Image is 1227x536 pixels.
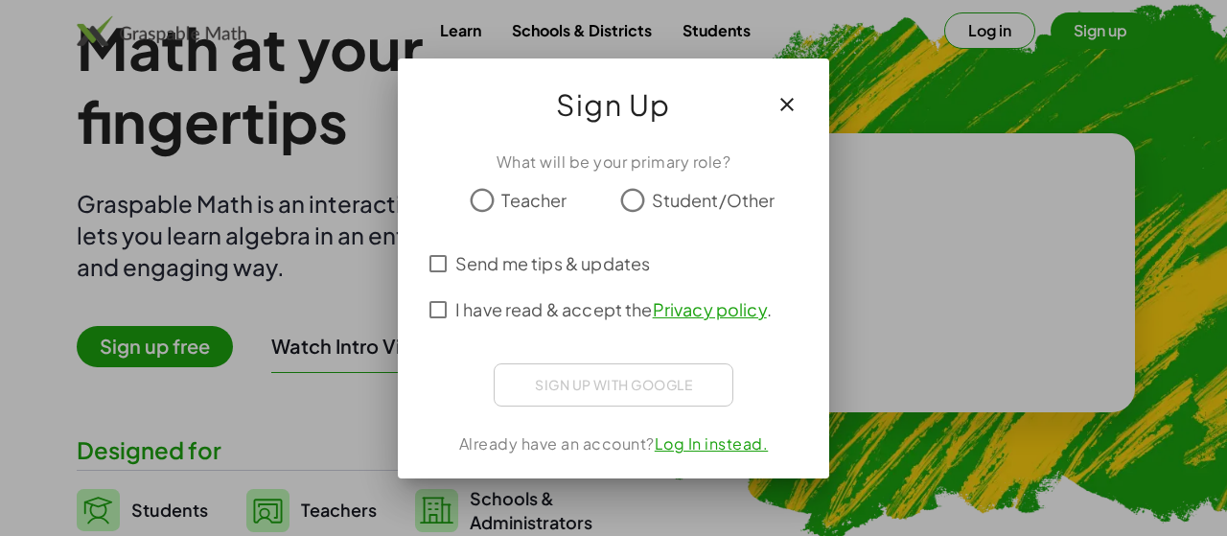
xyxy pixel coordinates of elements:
[653,298,767,320] a: Privacy policy
[556,82,671,128] span: Sign Up
[501,187,567,213] span: Teacher
[455,250,650,276] span: Send me tips & updates
[655,433,769,454] a: Log In instead.
[455,296,772,322] span: I have read & accept the .
[421,151,806,174] div: What will be your primary role?
[421,432,806,455] div: Already have an account?
[652,187,776,213] span: Student/Other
